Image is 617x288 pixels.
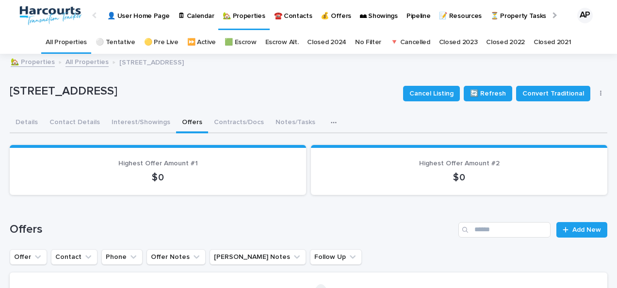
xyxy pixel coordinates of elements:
button: Offer [10,249,47,265]
button: Interest/Showings [106,113,176,133]
a: ⚪️ Tentative [96,31,135,54]
h1: Offers [10,223,455,237]
a: No Filter [355,31,381,54]
button: Jason Notes [210,249,306,265]
button: Phone [101,249,143,265]
button: Offer Notes [146,249,206,265]
a: 🔻 Cancelled [390,31,430,54]
button: Convert Traditional [516,86,590,101]
a: 🟩 Escrow [225,31,257,54]
p: $ 0 [21,172,294,183]
button: Contracts/Docs [208,113,270,133]
p: [STREET_ADDRESS] [10,84,395,98]
img: aRr5UT5PQeWb03tlxx4P [19,6,82,25]
button: Notes/Tasks [270,113,321,133]
span: Highest Offer Amount #2 [419,160,500,167]
a: Closed 2023 [439,31,478,54]
a: All Properties [46,31,87,54]
a: Closed 2021 [534,31,571,54]
p: [STREET_ADDRESS] [119,56,184,67]
a: Add New [556,222,607,238]
span: 🔄 Refresh [470,89,506,98]
span: Cancel Listing [409,89,454,98]
p: $ 0 [323,172,596,183]
button: 🔄 Refresh [464,86,512,101]
button: Contact Details [44,113,106,133]
span: Add New [572,226,601,233]
a: 🏡 Properties [11,56,55,67]
button: Contact [51,249,97,265]
button: Cancel Listing [403,86,460,101]
button: Details [10,113,44,133]
span: Convert Traditional [522,89,584,98]
a: Closed 2022 [486,31,525,54]
a: All Properties [65,56,109,67]
button: Follow Up [310,249,362,265]
button: Offers [176,113,208,133]
div: AP [577,8,593,23]
a: ⏩ Active [187,31,216,54]
a: 🟡 Pre Live [144,31,179,54]
a: Escrow Alt. [265,31,299,54]
span: Highest Offer Amount #1 [118,160,198,167]
input: Search [458,222,551,238]
a: Closed 2024 [307,31,346,54]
